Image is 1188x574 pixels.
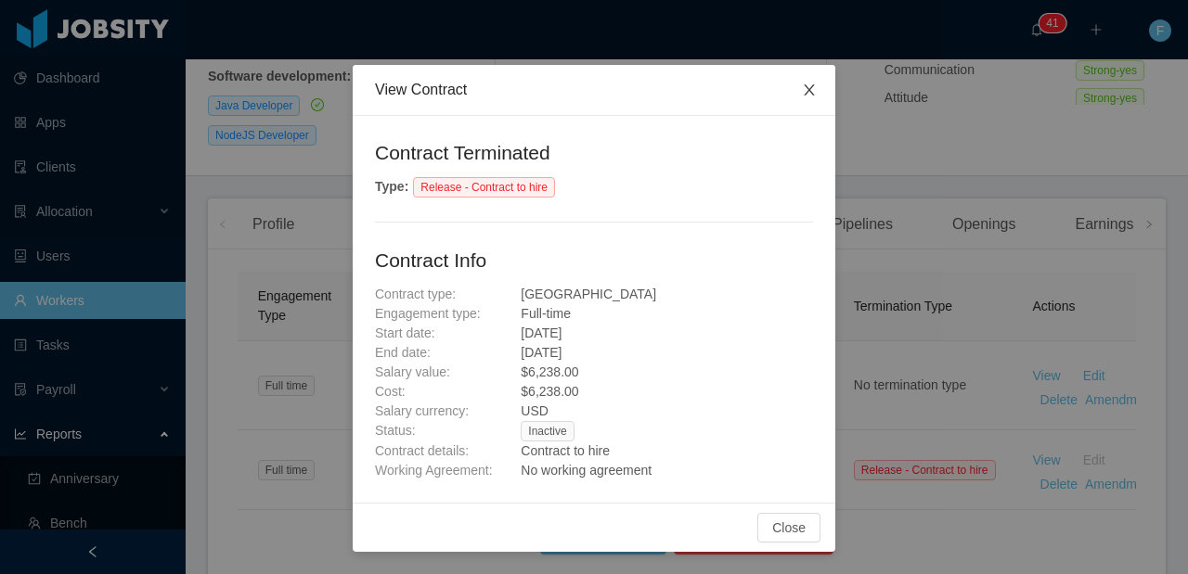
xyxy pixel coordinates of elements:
span: Status: [375,423,416,438]
span: $6,238.00 [521,384,578,399]
span: [DATE] [521,325,562,340]
span: Full-time [521,306,571,321]
span: [GEOGRAPHIC_DATA] [521,287,656,301]
button: Close [757,513,820,542]
span: $6,238.00 [521,364,578,379]
span: Cost: [375,384,406,399]
span: Engagement type: [375,306,481,321]
span: Inactive [521,421,574,441]
span: USD [521,403,549,418]
i: icon: close [802,83,817,97]
span: Salary currency: [375,403,469,418]
span: End date: [375,345,431,360]
span: Working Agreement: [375,463,493,478]
h2: Contract Info [375,246,813,275]
span: [DATE] [521,345,562,360]
strong: Type : [375,179,408,194]
span: Contract type: [375,287,456,301]
div: No working agreement [521,461,813,480]
span: Contract details: [375,443,469,458]
span: Salary value: [375,364,450,379]
span: Start date: [375,325,435,340]
h2: Contract Terminated [375,138,813,168]
button: Close [783,65,835,117]
span: Release - Contract to hire [413,177,555,198]
span: Contract to hire [521,443,610,458]
div: View Contract [375,80,813,100]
